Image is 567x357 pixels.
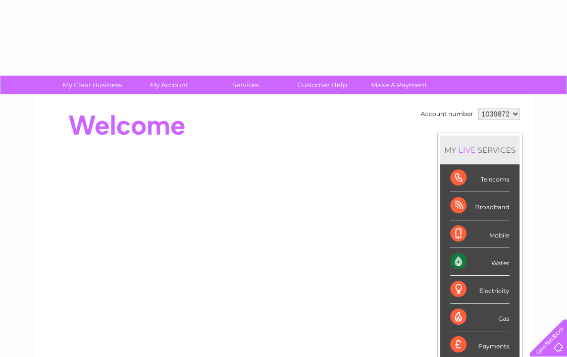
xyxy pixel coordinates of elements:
[456,145,478,155] div: LIVE
[281,76,364,94] a: Customer Help
[204,76,287,94] a: Services
[450,220,509,248] div: Mobile
[450,304,509,331] div: Gas
[418,105,476,123] td: Account number
[450,164,509,192] div: Telecoms
[357,76,441,94] a: Make A Payment
[450,248,509,276] div: Water
[450,276,509,304] div: Electricity
[127,76,211,94] a: My Account
[440,136,520,164] div: MY SERVICES
[450,192,509,220] div: Broadband
[50,76,134,94] a: My Clear Business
